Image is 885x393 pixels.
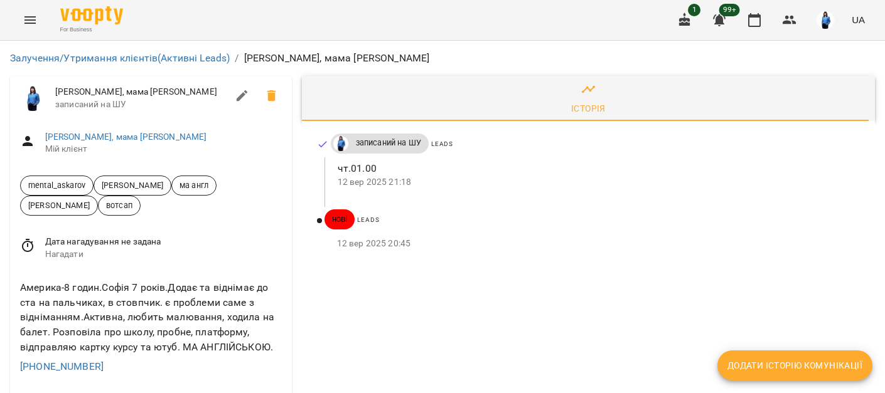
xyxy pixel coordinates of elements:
[55,86,227,98] span: [PERSON_NAME], мама [PERSON_NAME]
[60,26,123,34] span: For Business
[847,8,870,31] button: UA
[333,136,348,151] img: Дащенко Аня
[21,199,97,211] span: [PERSON_NAME]
[338,161,855,176] p: чт.01.00
[10,52,230,64] a: Залучення/Утримання клієнтів(Активні Leads)
[45,248,282,261] span: Нагадати
[18,278,284,357] div: Америка-8 годин.Софія 7 років.Додає та віднімає до ста на пальчиках, в стовпчик. є проблеми саме ...
[172,179,216,191] span: ма англ
[45,143,282,155] span: Мій клієнт
[45,236,282,248] span: Дата нагадування не задана
[15,5,45,35] button: Menu
[688,4,700,16] span: 1
[331,136,348,151] a: Дащенко Аня
[719,4,740,16] span: 99+
[45,132,207,142] a: [PERSON_NAME], мама [PERSON_NAME]
[431,140,453,147] span: Leads
[337,238,855,250] p: 12 вер 2025 20:45
[21,179,93,191] span: mental_askarov
[852,13,865,26] span: UA
[244,51,430,66] p: [PERSON_NAME], мама [PERSON_NAME]
[10,51,875,66] nav: breadcrumb
[235,51,239,66] li: /
[324,214,355,225] span: нові
[727,358,862,373] span: Додати історію комунікації
[60,6,123,24] img: Voopty Logo
[348,137,429,149] span: записаний на ШУ
[94,179,171,191] span: [PERSON_NAME]
[20,360,104,372] a: [PHONE_NUMBER]
[357,216,379,223] span: Leads
[338,176,855,189] p: 12 вер 2025 21:18
[55,98,227,111] span: записаний на ШУ
[99,199,140,211] span: вотсап
[817,11,834,29] img: 164a4c0f3cf26cceff3e160a65b506fe.jpg
[717,350,872,380] button: Додати історію комунікації
[20,86,45,111] img: Дащенко Аня
[571,101,606,116] div: Історія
